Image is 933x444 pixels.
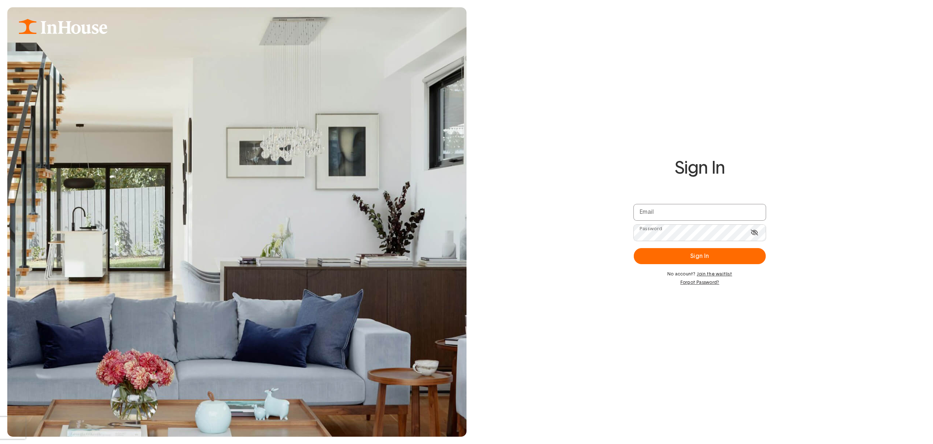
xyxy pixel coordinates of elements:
a: Forgot Password? [634,280,766,285]
a: Join the waitlist [697,272,732,276]
h1: Sign In [634,159,766,178]
button: Sign In [634,248,766,264]
p: No account? [634,271,766,277]
img: Guest [7,7,466,437]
